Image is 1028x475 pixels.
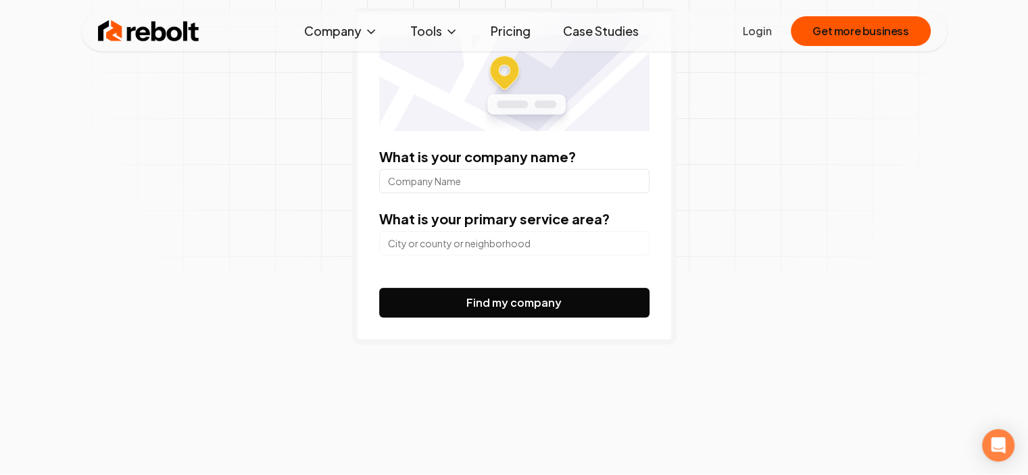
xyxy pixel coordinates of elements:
[379,210,610,227] label: What is your primary service area?
[293,18,389,45] button: Company
[379,288,650,318] button: Find my company
[552,18,650,45] a: Case Studies
[379,148,576,165] label: What is your company name?
[480,18,541,45] a: Pricing
[791,16,930,46] button: Get more business
[379,169,650,193] input: Company Name
[982,429,1014,461] div: Open Intercom Messenger
[743,23,772,39] a: Login
[98,18,199,45] img: Rebolt Logo
[379,231,650,255] input: City or county or neighborhood
[379,35,650,131] img: Location map
[399,18,469,45] button: Tools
